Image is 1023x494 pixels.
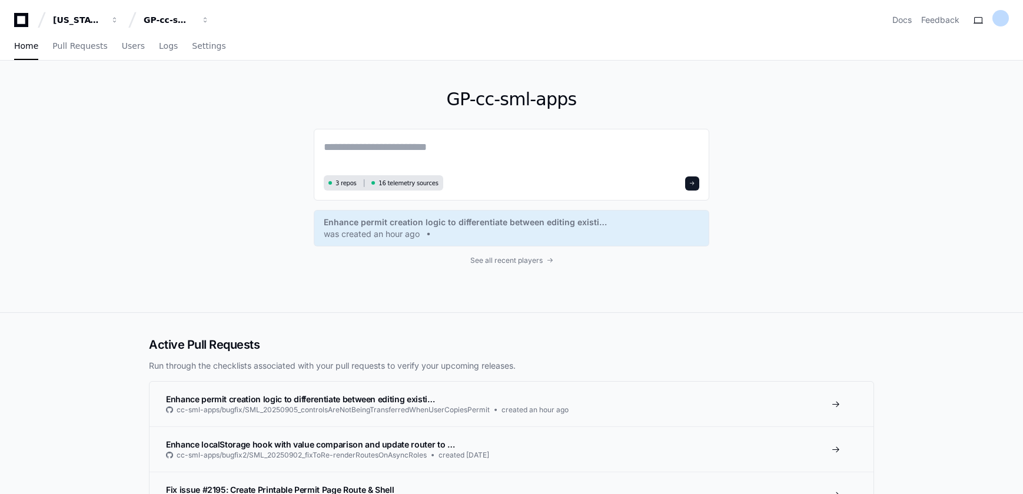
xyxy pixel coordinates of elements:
[122,42,145,49] span: Users
[439,450,489,460] span: created [DATE]
[166,394,435,404] span: Enhance permit creation logic to differentiate between editing existi…
[53,14,104,26] div: [US_STATE] Pacific
[192,33,225,60] a: Settings
[314,256,709,265] a: See all recent players
[159,42,178,49] span: Logs
[52,42,107,49] span: Pull Requests
[150,426,873,472] a: Enhance localStorage hook with value comparison and update router to …cc-sml-apps/bugfix2/SML_202...
[159,33,178,60] a: Logs
[139,9,214,31] button: GP-cc-sml-apps
[192,42,225,49] span: Settings
[149,336,874,353] h2: Active Pull Requests
[324,216,699,240] a: Enhance permit creation logic to differentiate between editing existi…was created an hour ago
[378,179,438,188] span: 16 telemetry sources
[48,9,124,31] button: [US_STATE] Pacific
[501,405,569,415] span: created an hour ago
[52,33,107,60] a: Pull Requests
[177,405,490,415] span: cc-sml-apps/bugfix/SML_20250905_controlsAreNotBeingTransferredWhenUserCopiesPermit
[150,382,873,426] a: Enhance permit creation logic to differentiate between editing existi…cc-sml-apps/bugfix/SML_2025...
[149,360,874,372] p: Run through the checklists associated with your pull requests to verify your upcoming releases.
[177,450,427,460] span: cc-sml-apps/bugfix2/SML_20250902_fixToRe-renderRoutesOnAsyncRoles
[166,439,455,449] span: Enhance localStorage hook with value comparison and update router to …
[892,14,912,26] a: Docs
[324,228,420,240] span: was created an hour ago
[314,89,709,110] h1: GP-cc-sml-apps
[470,256,543,265] span: See all recent players
[921,14,959,26] button: Feedback
[14,42,38,49] span: Home
[324,216,607,228] span: Enhance permit creation logic to differentiate between editing existi…
[122,33,145,60] a: Users
[336,179,357,188] span: 3 repos
[14,33,38,60] a: Home
[144,14,194,26] div: GP-cc-sml-apps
